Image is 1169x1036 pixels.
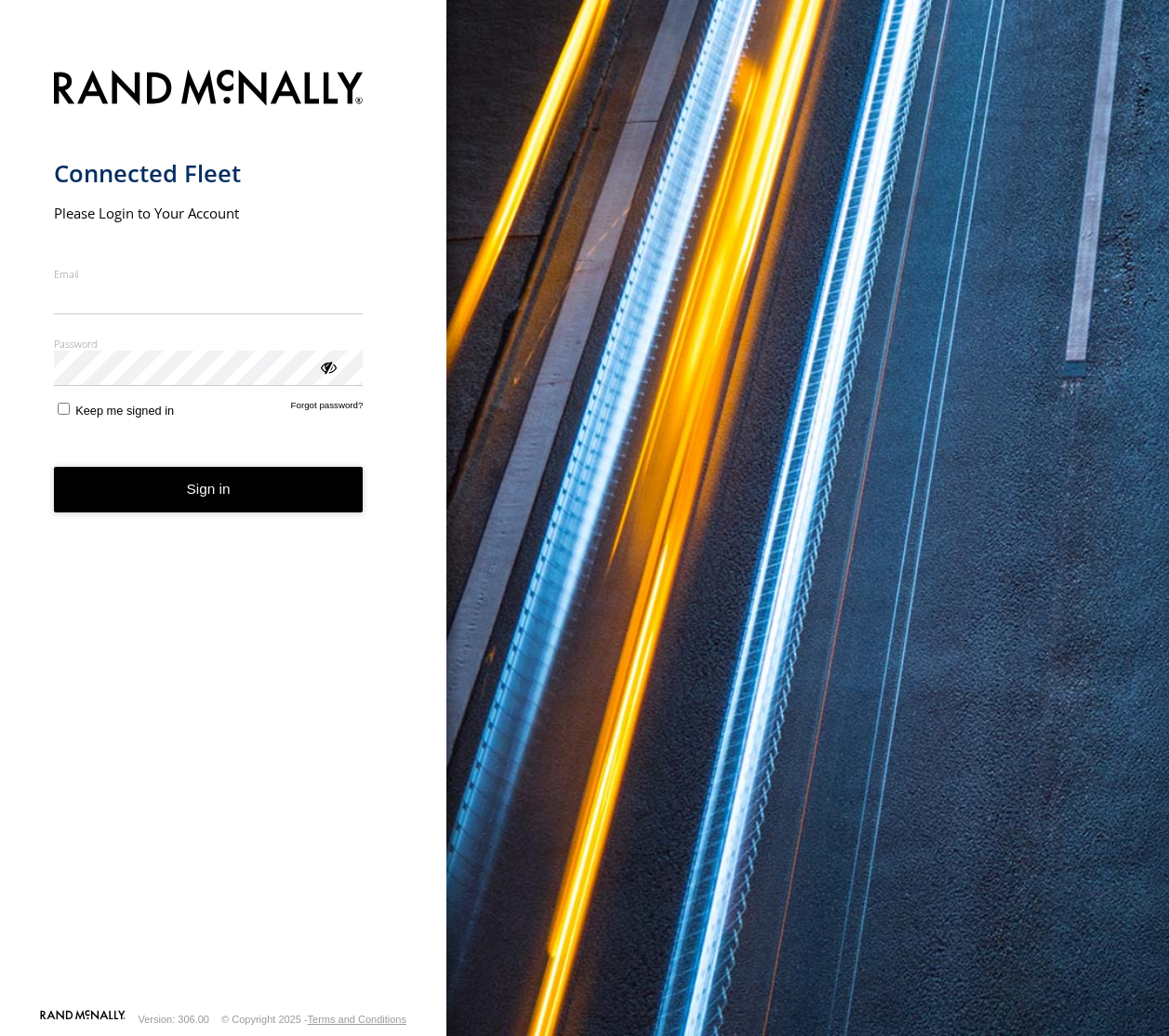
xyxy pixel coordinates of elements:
div: ViewPassword [318,357,337,376]
a: Terms and Conditions [308,1014,406,1025]
h2: Please Login to Your Account [54,204,364,222]
img: Rand McNally [54,66,364,113]
div: Version: 306.00 [139,1014,209,1025]
span: Keep me signed in [75,404,174,418]
div: © Copyright 2025 - [221,1014,406,1025]
h1: Connected Fleet [54,158,364,189]
input: Keep me signed in [58,403,70,415]
a: Forgot password? [291,400,364,418]
label: Password [54,337,364,351]
button: Sign in [54,467,364,512]
form: main [54,59,393,1008]
label: Email [54,267,364,281]
a: Visit our Website [40,1010,126,1029]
